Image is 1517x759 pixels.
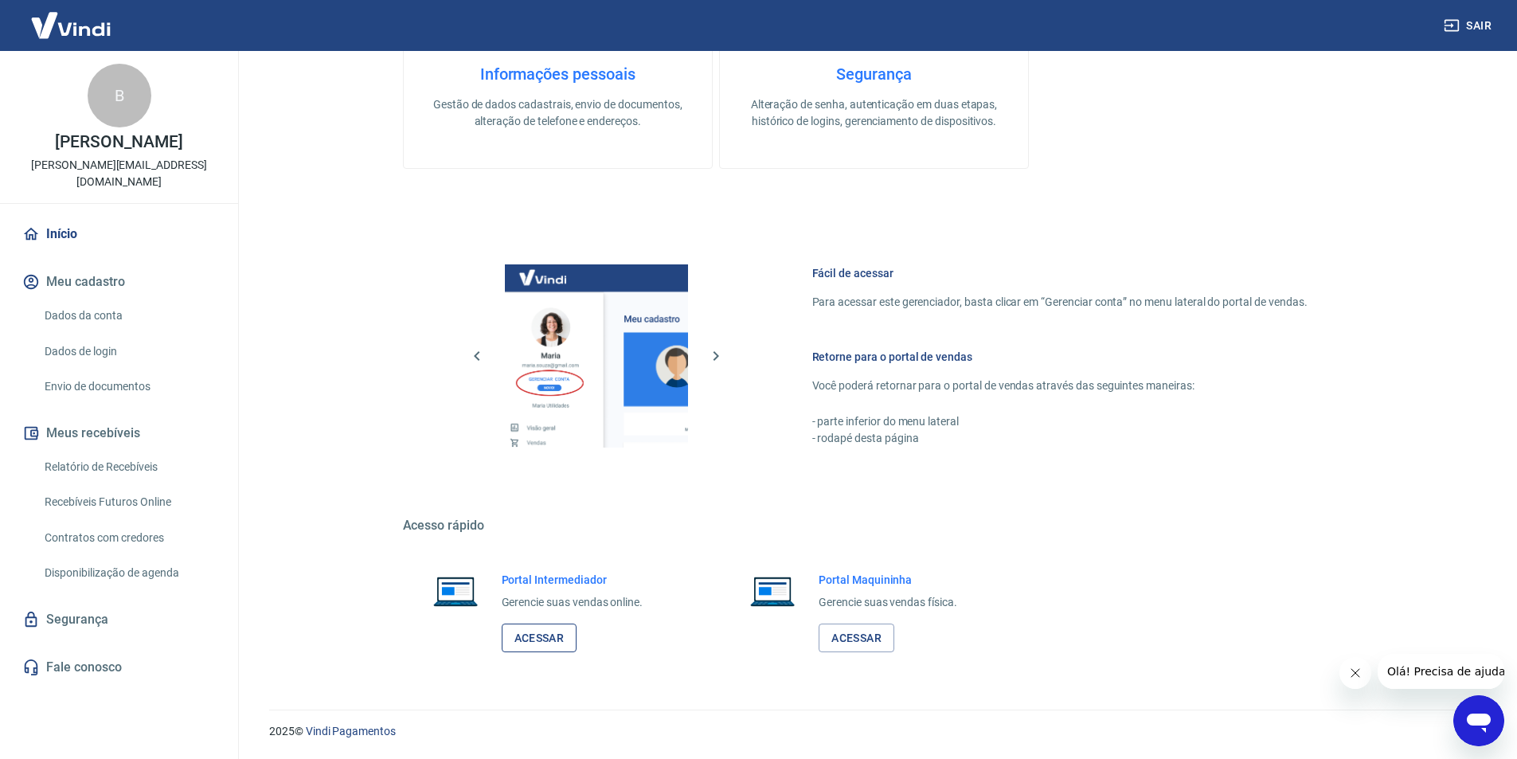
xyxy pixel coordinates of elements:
p: [PERSON_NAME][EMAIL_ADDRESS][DOMAIN_NAME] [13,157,225,190]
a: Fale conosco [19,650,219,685]
iframe: Fechar mensagem [1339,657,1371,689]
p: Você poderá retornar para o portal de vendas através das seguintes maneiras: [812,378,1308,394]
img: Imagem de um notebook aberto [739,572,806,610]
a: Início [19,217,219,252]
button: Meu cadastro [19,264,219,299]
p: - rodapé desta página [812,430,1308,447]
p: Para acessar este gerenciador, basta clicar em “Gerenciar conta” no menu lateral do portal de ven... [812,294,1308,311]
p: Gerencie suas vendas física. [819,594,957,611]
a: Vindi Pagamentos [306,725,396,737]
h4: Informações pessoais [429,65,686,84]
button: Sair [1441,11,1498,41]
p: Alteração de senha, autenticação em duas etapas, histórico de logins, gerenciamento de dispositivos. [745,96,1003,130]
a: Disponibilização de agenda [38,557,219,589]
p: 2025 © [269,723,1479,740]
h6: Portal Maquininha [819,572,957,588]
img: Imagem da dashboard mostrando o botão de gerenciar conta na sidebar no lado esquerdo [505,264,688,448]
h4: Segurança [745,65,1003,84]
p: [PERSON_NAME] [55,134,182,151]
iframe: Botão para abrir a janela de mensagens [1453,695,1504,746]
h5: Acesso rápido [403,518,1346,534]
p: Gerencie suas vendas online. [502,594,643,611]
div: B [88,64,151,127]
a: Recebíveis Futuros Online [38,486,219,518]
a: Envio de documentos [38,370,219,403]
a: Dados da conta [38,299,219,332]
img: Imagem de um notebook aberto [422,572,489,610]
h6: Fácil de acessar [812,265,1308,281]
p: Gestão de dados cadastrais, envio de documentos, alteração de telefone e endereços. [429,96,686,130]
a: Segurança [19,602,219,637]
a: Acessar [502,624,577,653]
img: Vindi [19,1,123,49]
iframe: Mensagem da empresa [1378,654,1504,689]
button: Meus recebíveis [19,416,219,451]
a: Dados de login [38,335,219,368]
a: Relatório de Recebíveis [38,451,219,483]
a: Contratos com credores [38,522,219,554]
p: - parte inferior do menu lateral [812,413,1308,430]
span: Olá! Precisa de ajuda? [10,11,134,24]
a: Acessar [819,624,894,653]
h6: Portal Intermediador [502,572,643,588]
h6: Retorne para o portal de vendas [812,349,1308,365]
